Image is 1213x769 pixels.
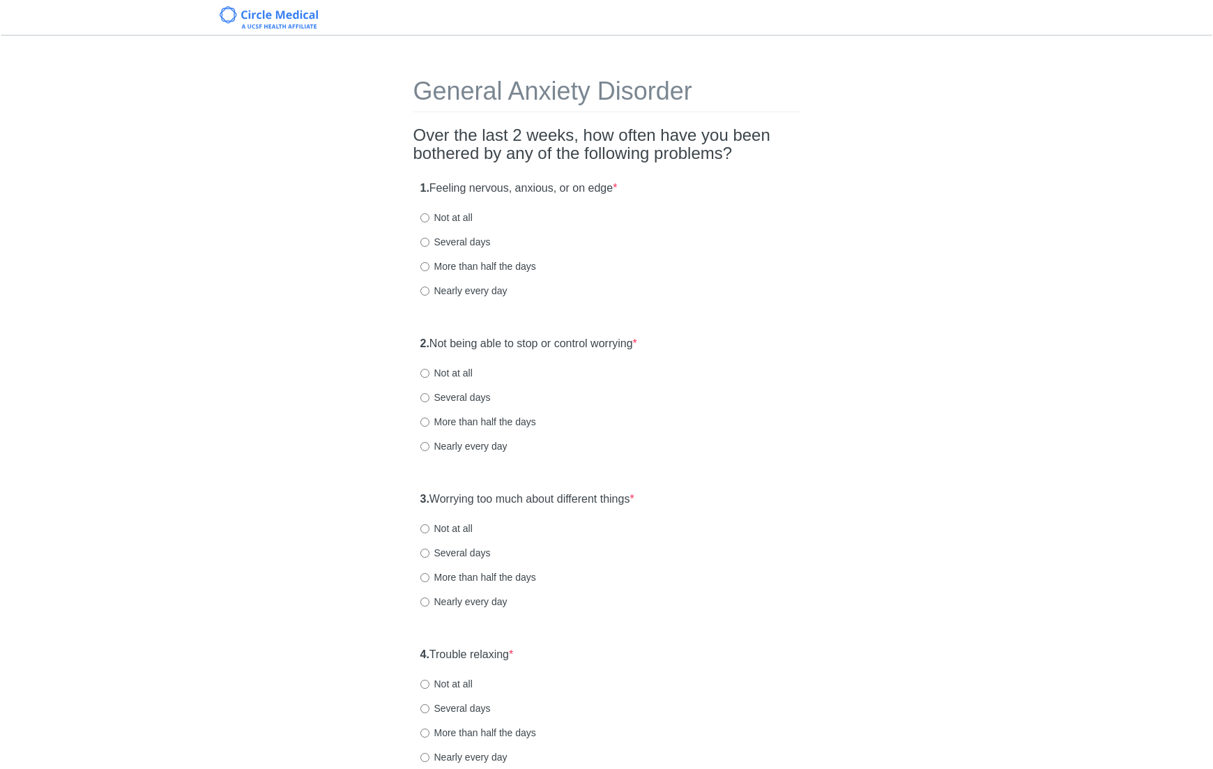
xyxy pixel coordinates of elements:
[420,597,429,607] input: Nearly every day
[420,369,429,378] input: Not at all
[420,442,429,451] input: Nearly every day
[420,262,429,271] input: More than half the days
[420,415,536,429] label: More than half the days
[420,750,508,764] label: Nearly every day
[420,238,429,247] input: Several days
[420,418,429,427] input: More than half the days
[420,546,491,560] label: Several days
[420,549,429,558] input: Several days
[420,701,491,715] label: Several days
[420,570,536,584] label: More than half the days
[420,647,514,663] label: Trouble relaxing
[413,126,800,163] h2: Over the last 2 weeks, how often have you been bothered by any of the following problems?
[420,726,536,740] label: More than half the days
[420,680,429,689] input: Not at all
[420,336,637,352] label: Not being able to stop or control worrying
[420,704,429,713] input: Several days
[413,77,800,112] h1: General Anxiety Disorder
[420,181,618,197] label: Feeling nervous, anxious, or on edge
[420,213,429,222] input: Not at all
[420,753,429,762] input: Nearly every day
[420,284,508,298] label: Nearly every day
[420,366,473,380] label: Not at all
[420,648,429,660] strong: 4.
[420,521,473,535] label: Not at all
[420,182,429,194] strong: 1.
[420,287,429,296] input: Nearly every day
[420,729,429,738] input: More than half the days
[420,337,429,349] strong: 2.
[420,393,429,402] input: Several days
[420,235,491,249] label: Several days
[420,573,429,582] input: More than half the days
[220,6,318,29] img: Circle Medical Logo
[420,390,491,404] label: Several days
[420,595,508,609] label: Nearly every day
[420,439,508,453] label: Nearly every day
[420,492,634,508] label: Worrying too much about different things
[420,211,473,224] label: Not at all
[420,524,429,533] input: Not at all
[420,677,473,691] label: Not at all
[420,493,429,505] strong: 3.
[420,259,536,273] label: More than half the days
